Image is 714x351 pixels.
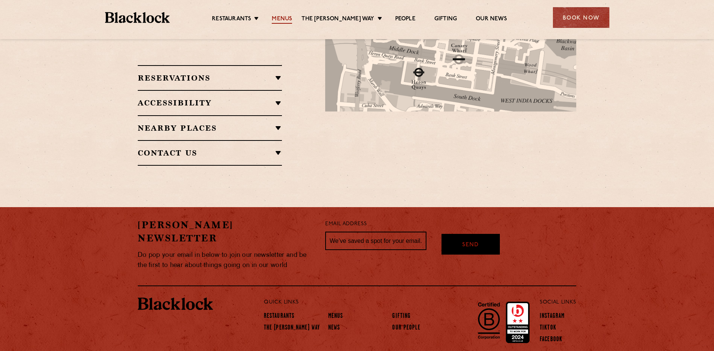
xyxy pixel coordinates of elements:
[540,336,562,344] a: Facebook
[138,250,314,270] p: Do pop your email in below to join our newsletter and be the first to hear about things going on ...
[328,324,340,333] a: News
[328,313,343,321] a: Menus
[473,298,504,343] img: B-Corp-Logo-Black-RGB.svg
[272,15,292,24] a: Menus
[212,15,251,24] a: Restaurants
[540,324,556,333] a: TikTok
[301,15,374,24] a: The [PERSON_NAME] Way
[264,298,515,307] p: Quick Links
[264,324,320,333] a: The [PERSON_NAME] Way
[392,324,420,333] a: Our People
[540,313,565,321] a: Instagram
[264,313,294,321] a: Restaurants
[138,218,314,245] h2: [PERSON_NAME] Newsletter
[395,15,416,24] a: People
[325,220,367,229] label: Email Address
[553,7,609,28] div: Book Now
[476,15,507,24] a: Our News
[462,241,479,250] span: Send
[138,124,282,133] h2: Nearby Places
[434,15,457,24] a: Gifting
[138,98,282,107] h2: Accessibility
[540,298,576,307] p: Social Links
[138,298,213,310] img: BL_Textured_Logo-footer-cropped.svg
[325,232,426,250] input: We’ve saved a spot for your email...
[138,73,282,82] h2: Reservations
[506,302,530,343] img: Accred_2023_2star.png
[392,313,411,321] a: Gifting
[105,12,170,23] img: BL_Textured_Logo-footer-cropped.svg
[138,148,282,157] h2: Contact Us
[495,96,601,166] img: svg%3E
